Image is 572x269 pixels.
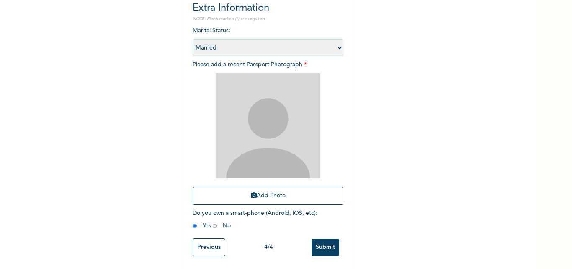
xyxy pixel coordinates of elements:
input: Submit [312,239,339,256]
img: Crop [216,73,320,178]
p: NOTE: Fields marked (*) are required [193,16,343,22]
div: 4 / 4 [225,243,312,252]
span: Marital Status : [193,28,343,51]
h2: Extra Information [193,1,343,16]
button: Add Photo [193,187,343,205]
span: Do you own a smart-phone (Android, iOS, etc) : Yes No [193,210,317,229]
input: Previous [193,238,225,256]
span: Please add a recent Passport Photograph [193,62,343,209]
